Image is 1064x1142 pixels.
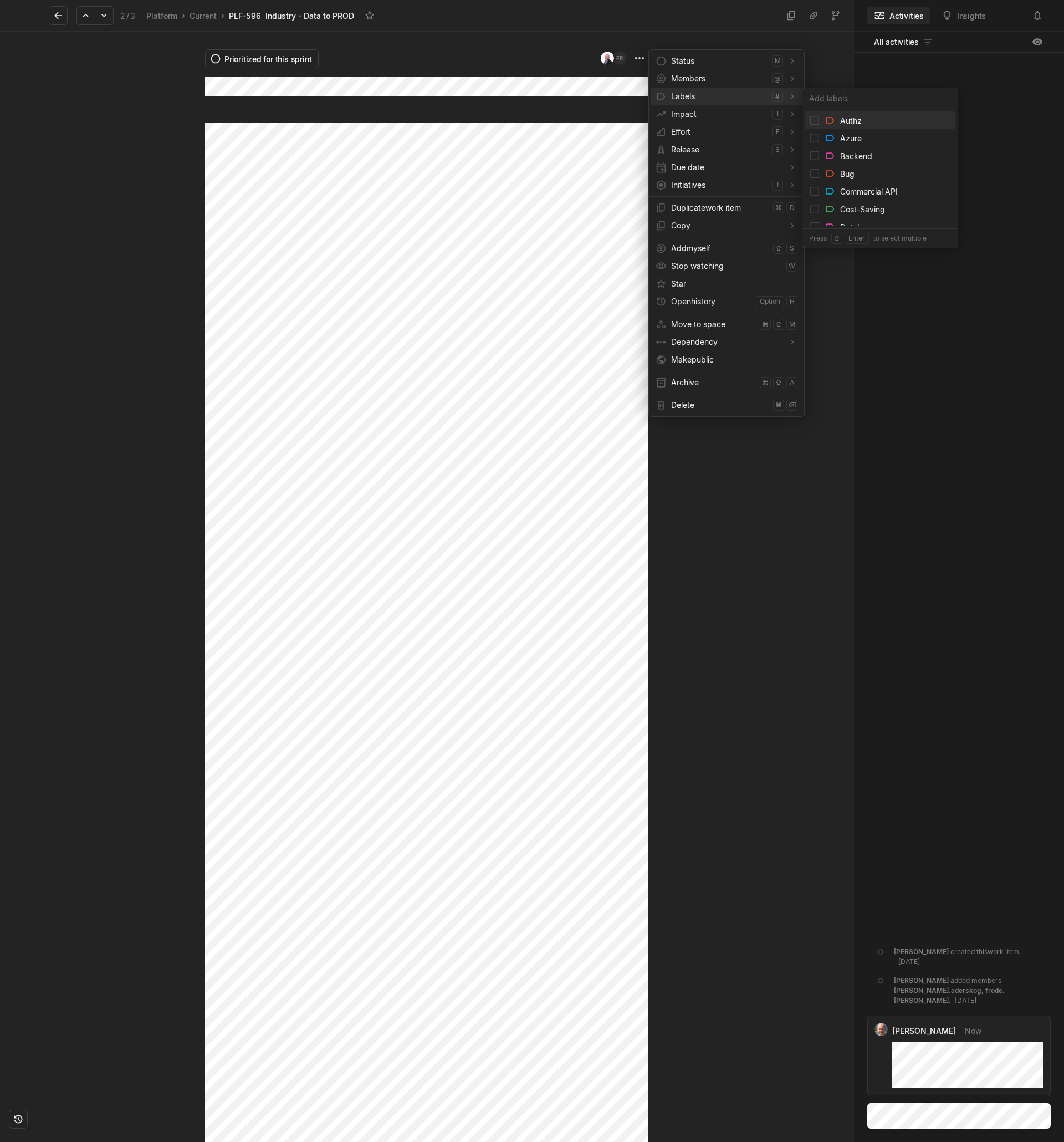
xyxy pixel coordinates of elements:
[671,333,783,351] span: Dependency
[772,180,783,191] kbd: !
[786,377,797,388] kbd: a
[671,217,783,234] span: Copy
[671,355,714,364] span: Make public
[671,275,797,293] span: Star
[786,202,797,213] kbd: d
[671,141,768,159] span: Release
[845,233,869,244] kbd: enter
[760,319,771,330] kbd: ⌘
[840,221,875,233] span: Database
[786,243,797,254] kbd: s
[840,203,885,215] span: Cost-Saving
[786,400,797,411] kbd: ⌫
[786,296,797,307] kbd: h
[840,132,862,144] span: Azure
[772,55,783,67] kbd: m
[760,377,771,388] kbd: ⌘
[802,90,958,106] input: Add labels
[840,115,862,126] span: Authz
[786,319,797,330] kbd: m
[671,239,769,257] span: Add myself
[772,126,783,137] kbd: e
[772,73,783,84] kbd: @
[772,144,783,155] kbd: $
[773,377,784,388] kbd: ⇧
[671,70,768,88] span: Members
[671,293,751,310] span: Open history
[840,150,872,162] span: Backend
[671,396,769,414] span: Delete
[671,374,755,391] span: Archive
[773,319,784,330] kbd: ⇧
[773,243,784,254] kbd: ⇧
[671,123,768,141] span: Effort
[671,88,768,105] span: Labels
[773,202,784,213] kbd: ⌘
[840,168,855,180] span: Bug
[671,199,769,217] span: Duplicate work item
[671,105,768,123] span: Impact
[772,109,783,120] kbd: i
[805,231,931,246] div: Press to select multiple
[756,296,784,307] kbd: option
[840,186,898,197] span: Commercial API
[671,257,782,275] span: Stop watching
[671,176,768,194] span: Initiatives
[671,315,755,333] span: Move to space
[772,91,783,102] kbd: #
[773,400,784,411] kbd: ⌘
[831,233,842,244] kbd: ⇧
[786,261,797,272] kbd: w
[671,52,768,70] span: Status
[671,159,783,176] span: Due date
